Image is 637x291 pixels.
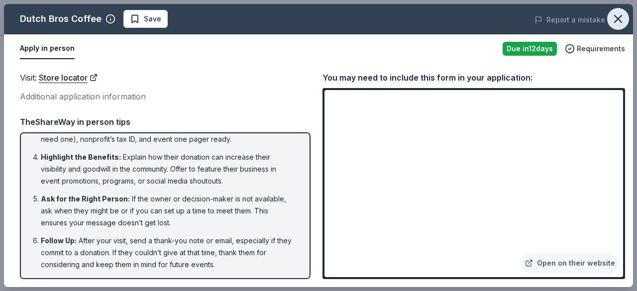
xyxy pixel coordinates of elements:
[41,235,296,271] li: After your visit, send a thank-you note or email, especially if they commit to a donation. If the...
[41,121,296,145] li: Have your donation request letter (here’s a template if you need one), nonprofit’s tax ID, and ev...
[534,14,605,26] button: Report a mistake
[565,43,625,55] button: Requirements
[41,193,296,229] li: If the owner or decision-maker is not available, ask when they might be or if you can set up a ti...
[20,38,75,59] button: Apply in person
[20,115,311,128] div: TheShareWay in person tips
[41,194,130,203] span: Ask for the Right Person :
[521,253,619,273] a: Open on their website
[144,13,161,25] span: Save
[41,236,77,245] span: Follow Up :
[577,43,625,55] span: Requirements
[39,71,98,84] a: Store locator
[503,42,557,56] div: Due in 12 days
[123,10,168,28] button: Save
[20,90,311,103] div: Additional application information
[41,153,121,161] span: Highlight the Benefits :
[20,71,311,84] div: Visit :
[41,151,296,187] li: Explain how their donation can increase their visibility and goodwill in the community. Offer to ...
[20,11,102,27] div: Dutch Bros Coffee
[322,71,625,84] div: You may need to include this form in your application:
